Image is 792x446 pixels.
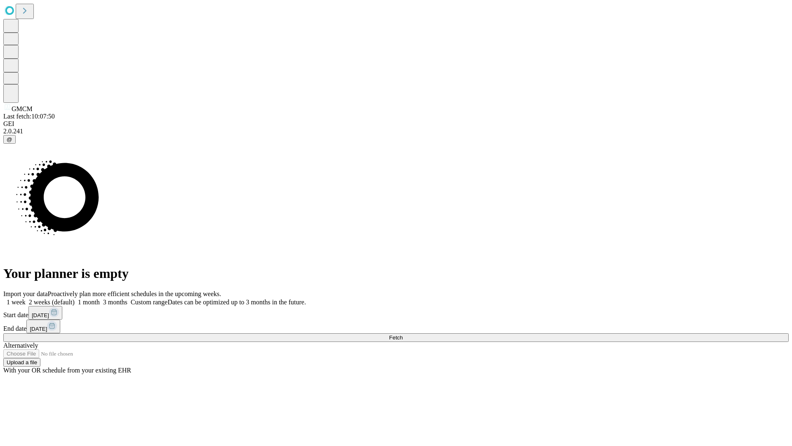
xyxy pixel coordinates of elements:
[3,120,789,128] div: GEI
[3,320,789,333] div: End date
[3,113,55,120] span: Last fetch: 10:07:50
[3,306,789,320] div: Start date
[78,299,100,306] span: 1 month
[131,299,167,306] span: Custom range
[26,320,60,333] button: [DATE]
[3,128,789,135] div: 2.0.241
[3,367,131,374] span: With your OR schedule from your existing EHR
[32,312,49,318] span: [DATE]
[28,306,62,320] button: [DATE]
[7,299,26,306] span: 1 week
[29,299,75,306] span: 2 weeks (default)
[3,342,38,349] span: Alternatively
[3,358,40,367] button: Upload a file
[3,135,16,144] button: @
[103,299,127,306] span: 3 months
[7,136,12,142] span: @
[389,334,403,341] span: Fetch
[48,290,221,297] span: Proactively plan more efficient schedules in the upcoming weeks.
[30,326,47,332] span: [DATE]
[3,266,789,281] h1: Your planner is empty
[3,333,789,342] button: Fetch
[12,105,33,112] span: GMCM
[3,290,48,297] span: Import your data
[167,299,306,306] span: Dates can be optimized up to 3 months in the future.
